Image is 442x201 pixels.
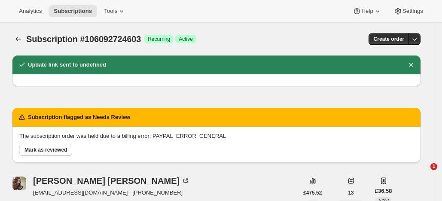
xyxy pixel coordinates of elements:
[28,113,130,122] h2: Subscription flagged as Needs Review
[369,33,409,45] button: Create order
[148,36,170,43] span: Recurring
[375,187,392,195] span: £36.58
[12,177,26,190] span: Shannon Lochrie
[14,5,47,17] button: Analytics
[343,187,359,199] button: 13
[99,5,131,17] button: Tools
[374,36,404,43] span: Create order
[430,163,437,170] span: 1
[26,34,141,44] span: Subscription #106092724603
[54,8,92,15] span: Subscriptions
[348,189,354,196] span: 13
[33,177,190,185] div: [PERSON_NAME] [PERSON_NAME]
[298,187,327,199] button: £475.52
[361,8,373,15] span: Help
[19,8,42,15] span: Analytics
[19,144,72,156] button: Mark as reviewed
[104,8,117,15] span: Tools
[389,5,428,17] button: Settings
[33,189,190,197] span: [EMAIL_ADDRESS][DOMAIN_NAME] · [PHONE_NUMBER]
[402,8,423,15] span: Settings
[12,33,24,45] button: Subscriptions
[405,59,417,71] button: Dismiss notification
[28,61,106,69] h2: Update link sent to undefined
[303,189,322,196] span: £475.52
[348,5,387,17] button: Help
[19,132,414,140] p: The subscription order was held due to a billing error: PAYPAL_ERROR_GENERAL
[24,146,67,153] span: Mark as reviewed
[49,5,97,17] button: Subscriptions
[413,163,433,184] iframe: Intercom live chat
[179,36,193,43] span: Active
